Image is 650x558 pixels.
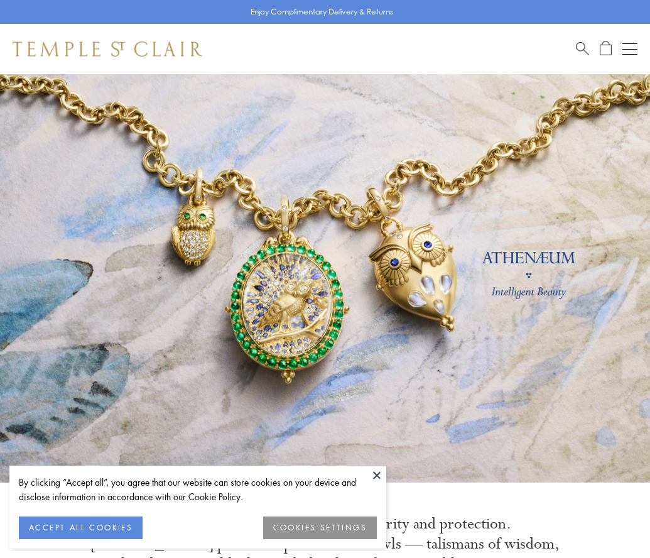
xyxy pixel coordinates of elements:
[13,41,202,57] img: Temple St. Clair
[19,475,377,504] div: By clicking “Accept all”, you agree that our website can store cookies on your device and disclos...
[576,41,589,57] a: Search
[19,517,143,539] button: ACCEPT ALL COOKIES
[600,41,612,57] a: Open Shopping Bag
[622,41,637,57] button: Open navigation
[251,6,393,18] p: Enjoy Complimentary Delivery & Returns
[263,517,377,539] button: COOKIES SETTINGS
